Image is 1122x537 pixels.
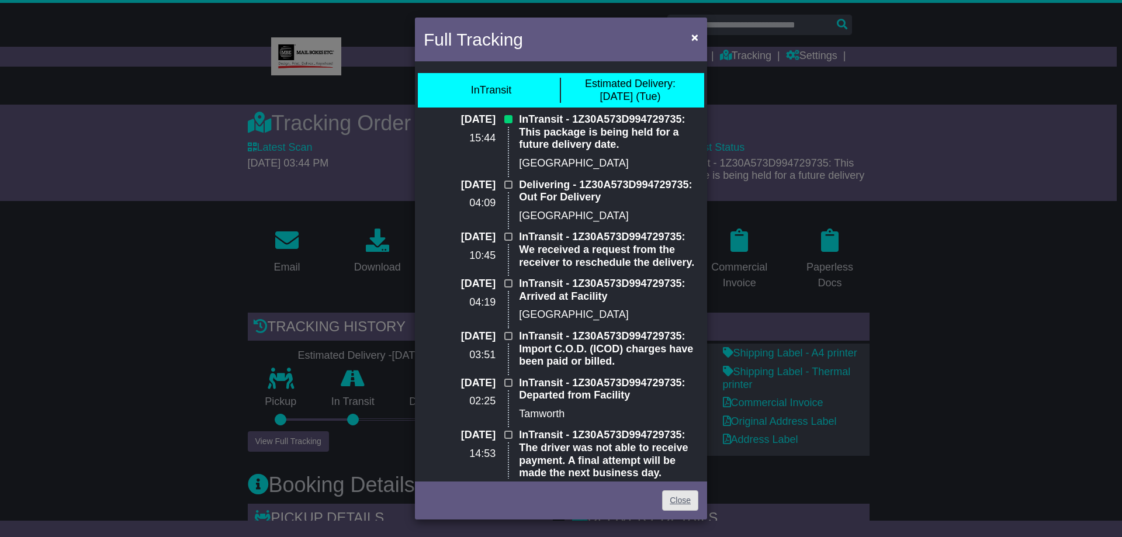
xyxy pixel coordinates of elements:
[519,179,698,204] p: Delivering - 1Z30A573D994729735: Out For Delivery
[519,429,698,479] p: InTransit - 1Z30A573D994729735: The driver was not able to receive payment. A final attempt will ...
[585,78,676,103] div: [DATE] (Tue)
[424,377,496,390] p: [DATE]
[519,408,698,421] p: Tamworth
[691,30,698,44] span: ×
[519,330,698,368] p: InTransit - 1Z30A573D994729735: Import C.O.D. (ICOD) charges have been paid or billed.
[424,349,496,362] p: 03:51
[424,429,496,442] p: [DATE]
[519,113,698,151] p: InTransit - 1Z30A573D994729735: This package is being held for a future delivery date.
[519,210,698,223] p: [GEOGRAPHIC_DATA]
[519,377,698,402] p: InTransit - 1Z30A573D994729735: Departed from Facility
[471,84,511,97] div: InTransit
[424,132,496,145] p: 15:44
[519,231,698,269] p: InTransit - 1Z30A573D994729735: We received a request from the receiver to reschedule the delivery.
[424,197,496,210] p: 04:09
[424,448,496,460] p: 14:53
[424,179,496,192] p: [DATE]
[424,395,496,408] p: 02:25
[519,309,698,321] p: [GEOGRAPHIC_DATA]
[424,330,496,343] p: [DATE]
[424,113,496,126] p: [DATE]
[585,78,676,89] span: Estimated Delivery:
[662,490,698,511] a: Close
[424,250,496,262] p: 10:45
[519,157,698,170] p: [GEOGRAPHIC_DATA]
[424,296,496,309] p: 04:19
[424,26,523,53] h4: Full Tracking
[685,25,704,49] button: Close
[424,278,496,290] p: [DATE]
[424,231,496,244] p: [DATE]
[519,278,698,303] p: InTransit - 1Z30A573D994729735: Arrived at Facility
